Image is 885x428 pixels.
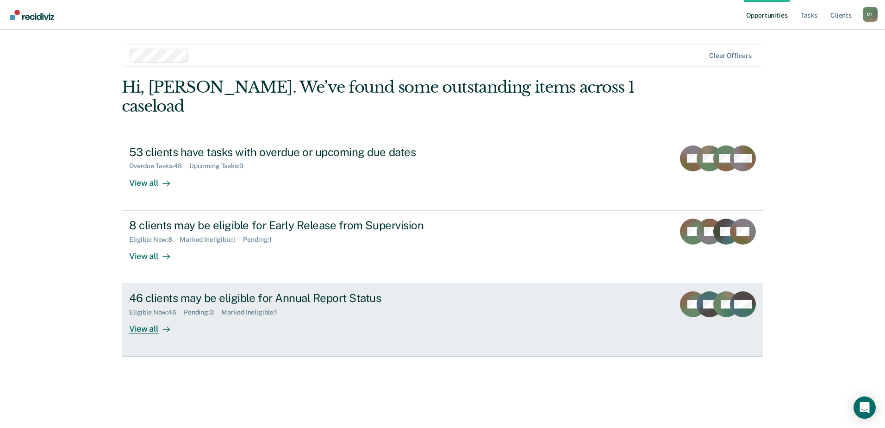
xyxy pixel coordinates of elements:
[129,219,454,232] div: 8 clients may be eligible for Early Release from Supervision
[863,7,878,22] button: Profile dropdown button
[863,7,878,22] div: M L
[709,52,752,60] div: Clear officers
[129,170,181,188] div: View all
[129,243,181,261] div: View all
[122,78,635,116] div: Hi, [PERSON_NAME]. We’ve found some outstanding items across 1 caseload
[180,236,243,244] div: Marked Ineligible : 1
[129,145,454,159] div: 53 clients have tasks with overdue or upcoming due dates
[129,291,454,305] div: 46 clients may be eligible for Annual Report Status
[129,316,181,334] div: View all
[122,211,763,284] a: 8 clients may be eligible for Early Release from SupervisionEligible Now:8Marked Ineligible:1Pend...
[122,138,763,211] a: 53 clients have tasks with overdue or upcoming due datesOverdue Tasks:48Upcoming Tasks:9View all
[184,308,221,316] div: Pending : 3
[189,162,251,170] div: Upcoming Tasks : 9
[854,397,876,419] div: Open Intercom Messenger
[122,284,763,357] a: 46 clients may be eligible for Annual Report StatusEligible Now:46Pending:3Marked Ineligible:1Vie...
[129,308,184,316] div: Eligible Now : 46
[129,236,180,244] div: Eligible Now : 8
[10,10,54,20] img: Recidiviz
[243,236,279,244] div: Pending : 1
[129,162,189,170] div: Overdue Tasks : 48
[221,308,285,316] div: Marked Ineligible : 1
